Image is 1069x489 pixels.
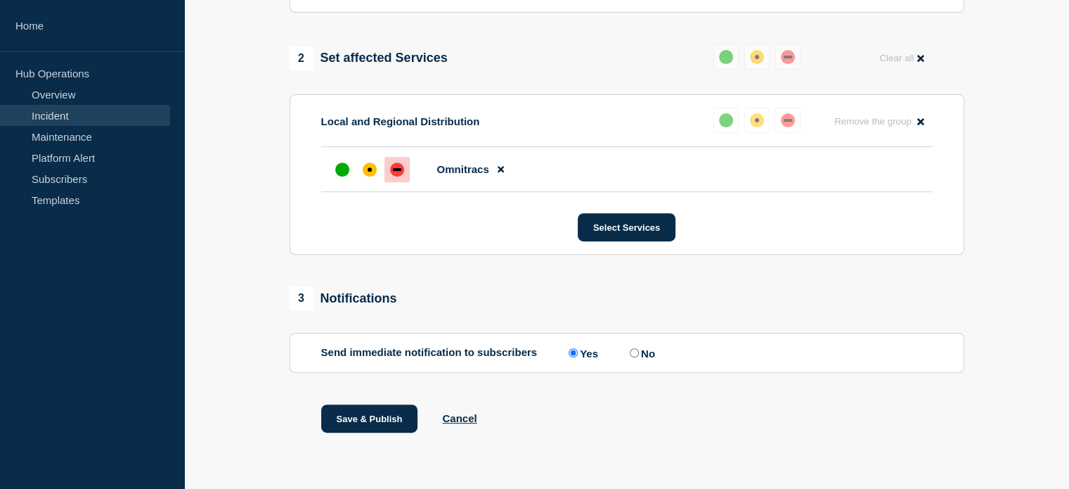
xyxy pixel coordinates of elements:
div: affected [750,50,764,64]
div: Send immediate notification to subscribers [321,346,933,360]
div: down [390,163,404,177]
button: up [713,44,739,70]
div: Set affected Services [290,46,448,70]
div: affected [363,163,377,177]
button: Select Services [578,213,675,241]
span: Remove the group [834,116,912,127]
div: up [719,50,733,64]
div: up [335,163,349,177]
button: up [713,108,739,133]
div: down [781,50,795,64]
label: No [626,346,655,360]
button: Save & Publish [321,405,418,433]
div: up [719,113,733,127]
button: Remove the group [826,108,933,135]
span: 3 [290,286,313,310]
p: Local and Regional Distribution [321,115,480,127]
div: Notifications [290,286,397,310]
button: down [775,44,801,70]
span: 2 [290,46,313,70]
label: Yes [565,346,598,360]
div: affected [750,113,764,127]
input: No [630,348,639,357]
button: Cancel [442,412,477,424]
button: affected [744,108,770,133]
span: Omnitracs [437,163,489,175]
button: Clear all [871,44,932,72]
input: Yes [569,348,578,357]
button: down [775,108,801,133]
div: down [781,113,795,127]
p: Send immediate notification to subscribers [321,346,538,360]
button: affected [744,44,770,70]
